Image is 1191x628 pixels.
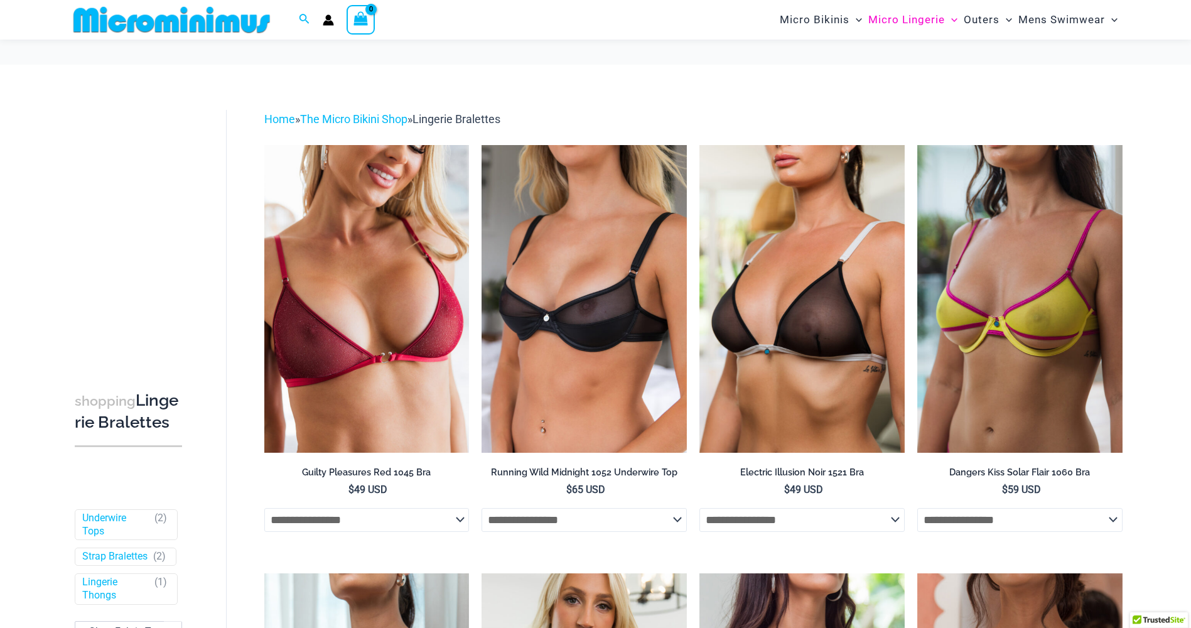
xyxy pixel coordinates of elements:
a: OutersMenu ToggleMenu Toggle [961,4,1015,36]
h2: Running Wild Midnight 1052 Underwire Top [482,467,687,479]
span: Menu Toggle [1000,4,1012,36]
img: Running Wild Midnight 1052 Top 01 [482,145,687,453]
img: MM SHOP LOGO FLAT [68,6,275,34]
bdi: 65 USD [566,484,605,495]
a: Running Wild Midnight 1052 Top 01Running Wild Midnight 1052 Top 6052 Bottom 06Running Wild Midnig... [482,145,687,453]
a: Running Wild Midnight 1052 Underwire Top [482,467,687,483]
span: Micro Lingerie [868,4,945,36]
a: Search icon link [299,12,310,28]
span: ( ) [154,512,167,538]
h2: Guilty Pleasures Red 1045 Bra [264,467,470,479]
iframe: TrustedSite Certified [75,99,188,350]
a: Account icon link [323,14,334,26]
a: Guilty Pleasures Red 1045 Bra 01Guilty Pleasures Red 1045 Bra 02Guilty Pleasures Red 1045 Bra 02 [264,145,470,453]
span: Mens Swimwear [1018,4,1105,36]
bdi: 49 USD [784,484,823,495]
h2: Dangers Kiss Solar Flair 1060 Bra [917,467,1123,479]
a: Guilty Pleasures Red 1045 Bra [264,467,470,483]
img: Dangers Kiss Solar Flair 1060 Bra 01 [917,145,1123,453]
a: Mens SwimwearMenu ToggleMenu Toggle [1015,4,1121,36]
a: View Shopping Cart, empty [347,5,375,34]
a: Electric Illusion Noir 1521 Bra [699,467,905,483]
span: $ [348,484,354,495]
span: $ [566,484,572,495]
span: shopping [75,393,136,409]
a: Micro LingerieMenu ToggleMenu Toggle [865,4,961,36]
a: Dangers Kiss Solar Flair 1060 Bra [917,467,1123,483]
bdi: 49 USD [348,484,387,495]
nav: Site Navigation [775,2,1123,38]
a: The Micro Bikini Shop [300,112,407,126]
span: Micro Bikinis [780,4,849,36]
img: Electric Illusion Noir 1521 Bra 01 [699,145,905,453]
a: Underwire Tops [82,512,149,538]
a: Strap Bralettes [82,550,148,563]
span: 2 [156,550,162,562]
span: ( ) [153,550,166,563]
a: Electric Illusion Noir 1521 Bra 01Electric Illusion Noir 1521 Bra 682 Thong 07Electric Illusion N... [699,145,905,453]
a: Home [264,112,295,126]
img: Guilty Pleasures Red 1045 Bra 01 [264,145,470,453]
h2: Electric Illusion Noir 1521 Bra [699,467,905,479]
h3: Lingerie Bralettes [75,390,182,433]
a: Lingerie Thongs [82,576,149,602]
span: Menu Toggle [945,4,957,36]
span: Outers [964,4,1000,36]
span: $ [1002,484,1008,495]
span: 2 [158,512,163,524]
span: $ [784,484,790,495]
span: Menu Toggle [849,4,862,36]
span: ( ) [154,576,167,602]
span: Lingerie Bralettes [412,112,500,126]
span: Menu Toggle [1105,4,1118,36]
span: » » [264,112,500,126]
bdi: 59 USD [1002,484,1041,495]
a: Dangers Kiss Solar Flair 1060 Bra 01Dangers Kiss Solar Flair 1060 Bra 02Dangers Kiss Solar Flair ... [917,145,1123,453]
a: Micro BikinisMenu ToggleMenu Toggle [777,4,865,36]
span: 1 [158,576,163,588]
